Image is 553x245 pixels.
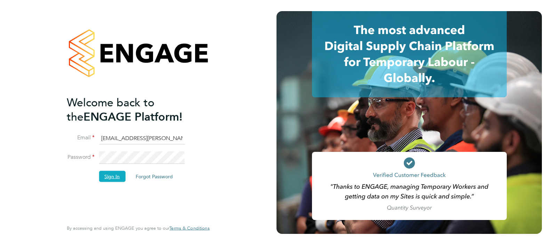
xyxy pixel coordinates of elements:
[67,95,202,124] h2: ENGAGE Platform!
[99,171,125,182] button: Sign In
[67,96,154,123] span: Welcome back to the
[67,225,209,231] span: By accessing and using ENGAGE you agree to our
[67,134,95,141] label: Email
[130,171,178,182] button: Forgot Password
[99,132,185,145] input: Enter your work email...
[67,154,95,161] label: Password
[169,226,209,231] a: Terms & Conditions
